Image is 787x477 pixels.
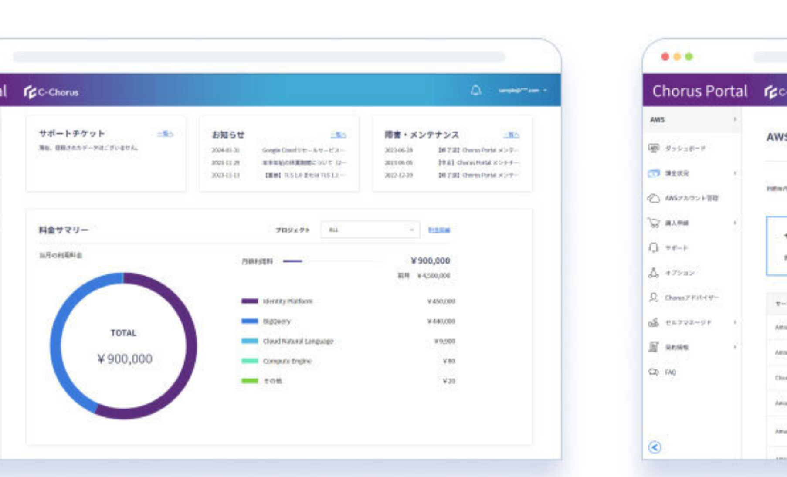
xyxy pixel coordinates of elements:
p: AWS請求代行サービス以外のサービスも充実！高い技術力をもった認定エンジニアが技術支援を行います。 [163,456,624,469]
img: 管理ポータル Chorus Portal イメージ [163,172,624,323]
span: AWS請求代行専用の管理ポータルで利用状況を可視化 [226,74,481,88]
span: 認定エンジニアによる技術支援 [226,418,376,433]
span: 特長 6 [163,416,215,434]
x-t: 詳細資料のダウンロード [635,413,774,423]
a: お申し込み [577,9,624,23]
a: 請求代行プラン [354,11,397,20]
x-t: AWS請求代行サービスをはじめとするAWS支援サービスの詳細がまとまった資料をダウンロードできます。 [635,428,774,443]
a: よくある質問 [527,11,563,20]
span: お申し込み [577,11,624,20]
x-t: ダウンロードする [635,448,774,467]
a: 詳細資料のダウンロード AWS請求代行サービスをはじめとするAWS支援サービスの詳細がまとまった資料をダウンロードできます。 ダウンロードする [630,312,780,473]
span: 管理ポータル「Chorus Portal」でできること [163,353,342,363]
a: 特長・メリット [409,11,452,20]
a: 管理ポータル「Chorus Portal」でできること [163,344,342,372]
p: AWS請求代行サービスをご契約中のすべてのお客様が無料でご利用可能な専用管理ポータルをご用意しています。 ご利用状況や料金のご確認、サポートお問い合わせ、リザーブドインスタンス・Savings ... [163,112,624,138]
span: 特長 5 [163,72,215,90]
a: 請求代行 導入事例 [464,11,515,20]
